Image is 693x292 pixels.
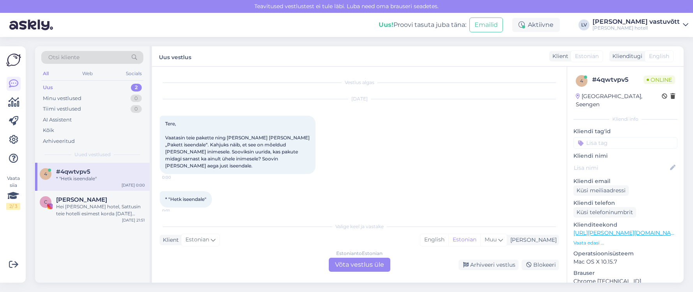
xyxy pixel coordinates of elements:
span: 0:01 [162,208,191,214]
div: Küsi meiliaadressi [573,185,629,196]
div: [DATE] [160,95,559,102]
div: Valige keel ja vastake [160,223,559,230]
div: [DATE] 0:00 [122,182,145,188]
b: Uus! [379,21,393,28]
div: 0 [130,95,142,102]
p: Kliendi email [573,177,677,185]
div: Klienditugi [609,52,642,60]
div: Hei [PERSON_NAME] hotel, Sattusin teie hotelli esimest korda [DATE] aasta detsembris. Sõbranna vi... [56,203,145,217]
button: Emailid [469,18,503,32]
div: Proovi tasuta juba täna: [379,20,466,30]
div: * "Hetk iseendale" [56,175,145,182]
div: Võta vestlus üle [329,258,390,272]
div: Socials [124,69,143,79]
div: AI Assistent [43,116,72,124]
span: #4qwtvpv5 [56,168,90,175]
div: Kõik [43,127,54,134]
div: Estonian to Estonian [336,250,383,257]
div: All [41,69,50,79]
p: Mac OS X 10.15.7 [573,258,677,266]
p: Operatsioonisüsteem [573,250,677,258]
div: Vaata siia [6,175,20,210]
div: Aktiivne [512,18,560,32]
input: Lisa tag [573,137,677,149]
span: Carol Leiste [56,196,107,203]
div: [PERSON_NAME] hotell [592,25,680,31]
p: Vaata edasi ... [573,239,677,246]
p: Kliendi nimi [573,152,677,160]
div: Tiimi vestlused [43,105,81,113]
div: Estonian [448,234,480,246]
span: * "Hetk iseendale" [165,196,206,202]
span: C [44,199,48,205]
span: Tere, Vaatasin teie pakette ning [PERSON_NAME] [PERSON_NAME] „Pakett iseendale“. Kahjuks näib, et... [165,121,311,169]
div: [GEOGRAPHIC_DATA], Seengen [576,92,662,109]
p: Chrome [TECHNICAL_ID] [573,277,677,285]
span: English [649,52,669,60]
a: [URL][PERSON_NAME][DOMAIN_NAME] [573,229,681,236]
div: [DATE] 21:51 [122,217,145,223]
div: 2 / 3 [6,203,20,210]
p: Kliendi telefon [573,199,677,207]
div: [PERSON_NAME] [507,236,557,244]
div: 2 [131,84,142,91]
div: Blokeeri [522,260,559,270]
div: Vestlus algas [160,79,559,86]
div: LV [578,19,589,30]
label: Uus vestlus [159,51,191,62]
span: Muu [485,236,497,243]
img: Askly Logo [6,53,21,67]
a: [PERSON_NAME] vastuvõtt[PERSON_NAME] hotell [592,19,688,31]
span: Uued vestlused [74,151,111,158]
span: Estonian [185,236,209,244]
div: Web [81,69,94,79]
div: # 4qwtvpv5 [592,75,644,84]
div: Minu vestlused [43,95,81,102]
p: Kliendi tag'id [573,127,677,135]
div: Uus [43,84,53,91]
div: Kliendi info [573,116,677,123]
span: 4 [44,171,47,177]
input: Lisa nimi [574,164,668,172]
span: Otsi kliente [48,53,79,62]
span: Online [644,76,675,84]
span: 4 [580,78,583,84]
div: Klient [549,52,568,60]
div: Arhiveeritud [43,137,75,145]
div: 0 [130,105,142,113]
div: [PERSON_NAME] vastuvõtt [592,19,680,25]
p: Klienditeekond [573,221,677,229]
div: English [420,234,448,246]
span: Estonian [575,52,599,60]
div: Arhiveeri vestlus [458,260,518,270]
span: 0:00 [162,174,191,180]
div: Klient [160,236,179,244]
p: Brauser [573,269,677,277]
div: Küsi telefoninumbrit [573,207,636,218]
